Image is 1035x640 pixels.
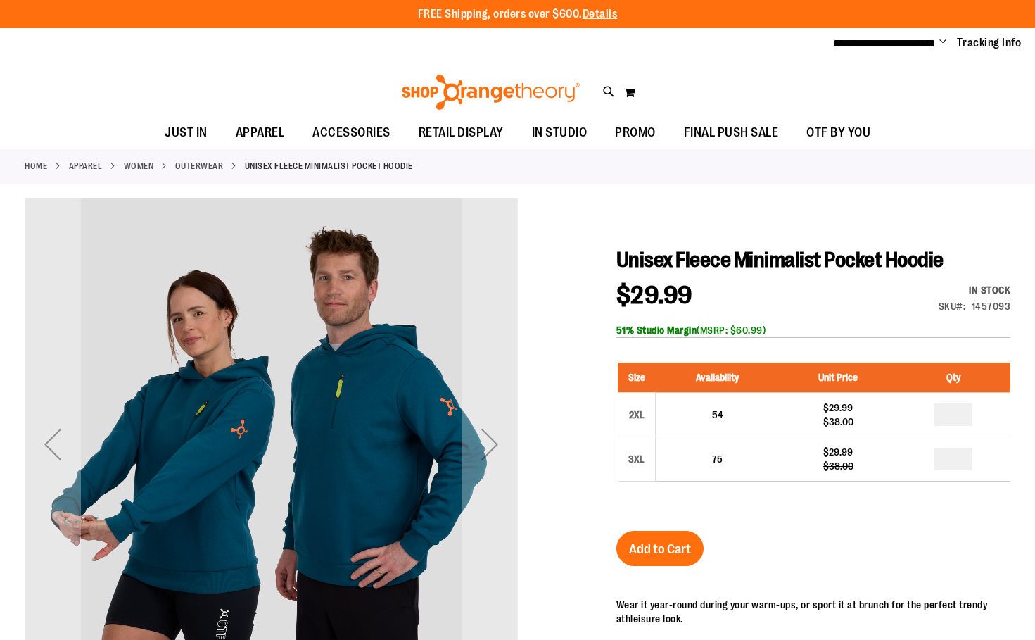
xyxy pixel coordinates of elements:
[151,117,222,149] a: JUST IN
[939,301,966,312] strong: SKU
[418,6,618,23] p: FREE Shipping, orders over $600.
[792,117,884,149] a: OTF BY YOU
[626,448,647,470] div: 3XL
[939,283,1011,297] div: Availability
[806,117,870,149] span: OTF BY YOU
[712,409,723,420] span: 54
[629,541,691,557] span: Add to Cart
[222,117,299,149] a: APPAREL
[787,459,889,473] div: $38.00
[616,323,1010,337] div: (MSRP: $60.99)
[939,36,946,50] button: Account menu
[972,299,1011,313] div: 1457093
[616,531,704,566] button: Add to Cart
[787,401,889,415] div: $29.99
[124,160,154,172] a: WOMEN
[69,160,103,172] a: APPAREL
[616,248,944,272] span: Unisex Fleece Minimalist Pocket Hoodie
[165,117,208,149] span: JUST IN
[236,117,285,149] span: APPAREL
[312,117,390,149] span: ACCESSORIES
[684,117,779,149] span: FINAL PUSH SALE
[626,404,647,425] div: 2XL
[896,363,1010,393] th: Qty
[298,117,405,149] a: ACCESSORIES
[25,160,47,172] a: Home
[175,160,224,172] a: Outerwear
[616,598,1010,626] p: Wear it year-round during your warm-ups, or sport it at brunch for the perfect trendy athleisure ...
[616,281,692,310] span: $29.99
[670,117,793,149] a: FINAL PUSH SALE
[518,117,602,149] a: IN STUDIO
[712,453,723,465] span: 75
[405,117,518,149] a: RETAIL DISPLAY
[655,363,780,393] th: Availability
[583,8,618,20] a: Details
[939,283,1011,297] div: In stock
[419,117,504,149] span: RETAIL DISPLAY
[616,325,697,336] b: 51% Studio Margin
[601,117,670,149] a: PROMO
[780,363,896,393] th: Unit Price
[400,75,582,110] img: Shop Orangetheory
[787,415,889,429] div: $38.00
[618,363,655,393] th: Size
[615,117,656,149] span: PROMO
[787,445,889,459] div: $29.99
[245,160,413,172] strong: Unisex Fleece Minimalist Pocket Hoodie
[957,35,1022,51] a: Tracking Info
[532,117,588,149] span: IN STUDIO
